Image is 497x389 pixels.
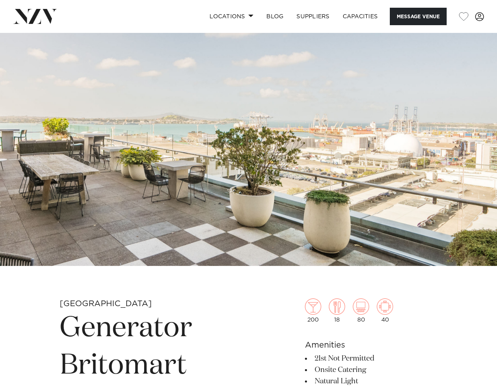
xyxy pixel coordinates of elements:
a: SUPPLIERS [290,8,336,25]
li: Natural Light [305,376,437,387]
button: Message Venue [390,8,447,25]
a: BLOG [260,8,290,25]
li: Onsite Catering [305,364,437,376]
small: [GEOGRAPHIC_DATA] [60,300,152,308]
a: Capacities [336,8,385,25]
img: meeting.png [377,298,393,315]
div: 200 [305,298,321,323]
a: Locations [203,8,260,25]
div: 80 [353,298,369,323]
li: 21st Not Permitted [305,353,437,364]
img: theatre.png [353,298,369,315]
div: 40 [377,298,393,323]
div: 18 [329,298,345,323]
img: dining.png [329,298,345,315]
img: cocktail.png [305,298,321,315]
img: nzv-logo.png [13,9,57,24]
h6: Amenities [305,339,437,351]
